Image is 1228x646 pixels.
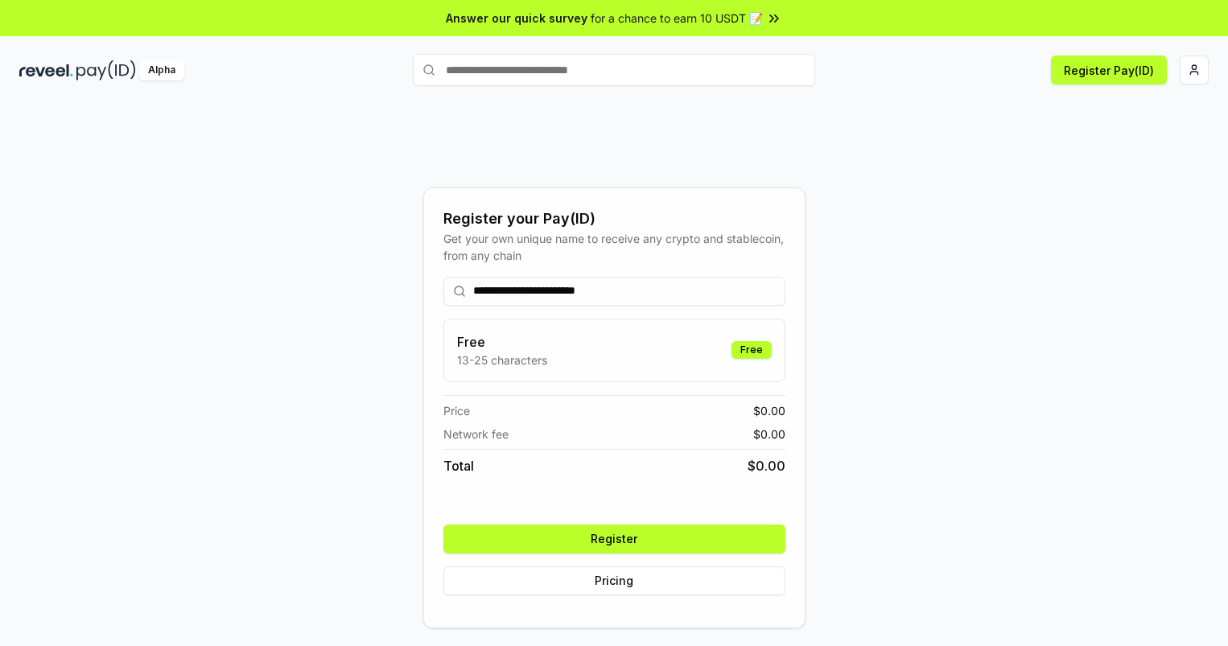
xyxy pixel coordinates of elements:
[753,402,785,419] span: $ 0.00
[457,332,547,352] h3: Free
[446,10,587,27] span: Answer our quick survey
[443,230,785,264] div: Get your own unique name to receive any crypto and stablecoin, from any chain
[457,352,547,368] p: 13-25 characters
[139,60,184,80] div: Alpha
[748,456,785,475] span: $ 0.00
[443,426,509,442] span: Network fee
[76,60,136,80] img: pay_id
[443,525,785,553] button: Register
[443,566,785,595] button: Pricing
[1051,56,1167,84] button: Register Pay(ID)
[591,10,763,27] span: for a chance to earn 10 USDT 📝
[443,402,470,419] span: Price
[19,60,73,80] img: reveel_dark
[753,426,785,442] span: $ 0.00
[443,208,785,230] div: Register your Pay(ID)
[731,341,772,359] div: Free
[443,456,474,475] span: Total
